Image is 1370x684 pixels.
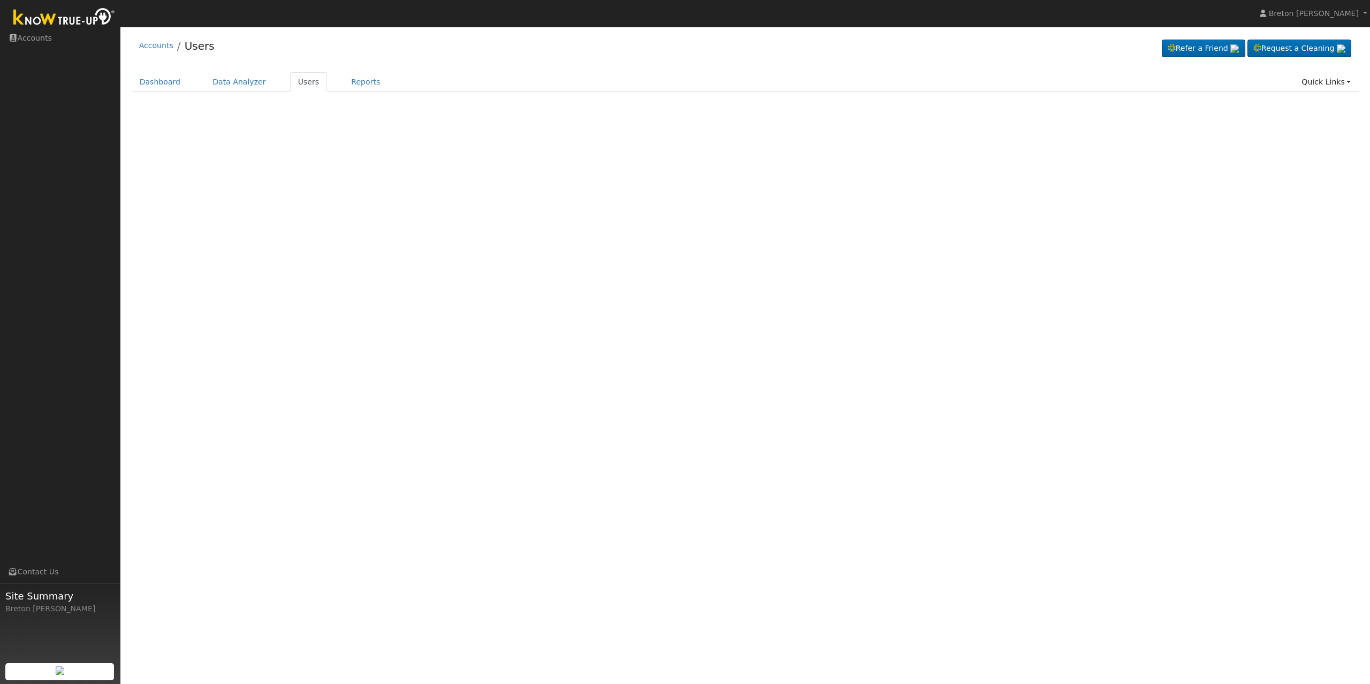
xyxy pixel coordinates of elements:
[1247,40,1351,58] a: Request a Cleaning
[1293,72,1359,92] a: Quick Links
[1269,9,1359,18] span: Breton [PERSON_NAME]
[56,666,64,675] img: retrieve
[290,72,328,92] a: Users
[139,41,173,50] a: Accounts
[8,6,120,30] img: Know True-Up
[1337,44,1345,53] img: retrieve
[5,603,115,614] div: Breton [PERSON_NAME]
[1162,40,1245,58] a: Refer a Friend
[1230,44,1239,53] img: retrieve
[132,72,189,92] a: Dashboard
[204,72,274,92] a: Data Analyzer
[185,40,215,52] a: Users
[5,589,115,603] span: Site Summary
[343,72,388,92] a: Reports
